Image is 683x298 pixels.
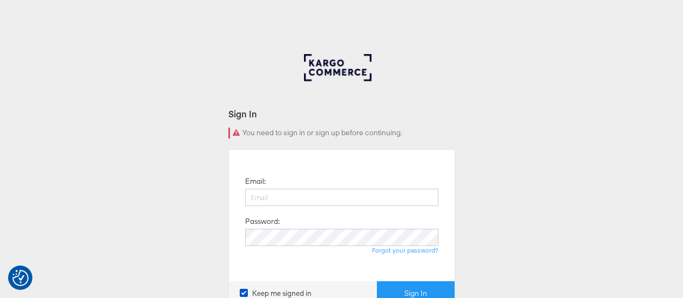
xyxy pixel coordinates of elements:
[372,246,438,254] a: Forgot your password?
[245,176,266,187] label: Email:
[245,189,438,206] input: Email
[228,128,455,138] div: You need to sign in or sign up before continuing.
[12,270,29,286] button: Consent Preferences
[228,108,455,120] div: Sign In
[245,216,280,227] label: Password:
[12,270,29,286] img: Revisit consent button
